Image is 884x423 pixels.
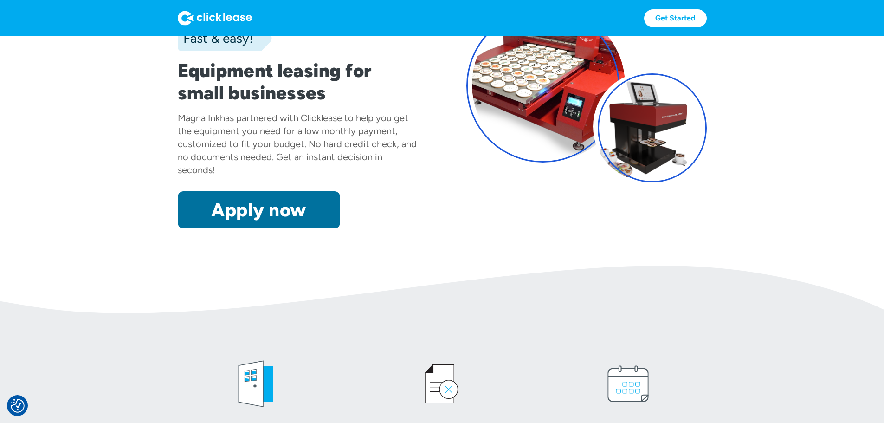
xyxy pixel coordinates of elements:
div: Magna Ink [178,112,220,124]
img: Logo [178,11,252,26]
div: Fast & easy! [178,29,253,47]
img: calendar icon [600,356,656,412]
img: credit icon [414,356,470,412]
a: Get Started [644,9,707,27]
img: Revisit consent button [11,399,25,413]
h1: Equipment leasing for small businesses [178,59,418,104]
div: has partnered with Clicklease to help you get the equipment you need for a low monthly payment, c... [178,112,417,176]
button: Consent Preferences [11,399,25,413]
img: welcome icon [228,356,284,412]
a: Apply now [178,191,340,228]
